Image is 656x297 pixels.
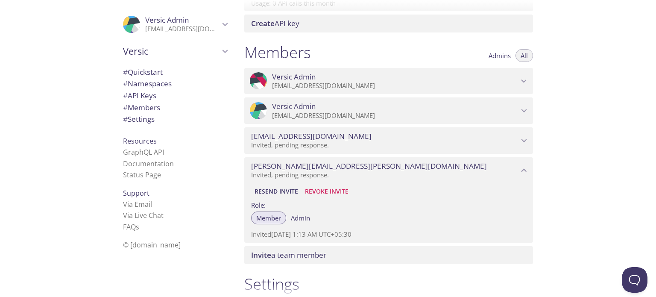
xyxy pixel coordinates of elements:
span: Versic Admin [272,102,316,111]
div: Versic [116,40,234,62]
span: # [123,67,128,77]
p: Invited, pending response. [251,171,518,179]
span: © [DOMAIN_NAME] [123,240,181,250]
span: Members [123,103,160,112]
h1: Members [244,43,311,62]
div: anuj@versic.tech [244,127,533,154]
iframe: Help Scout Beacon - Open [622,267,647,293]
div: Create API Key [244,15,533,32]
span: # [123,91,128,100]
span: s [136,222,139,232]
span: Versic [123,45,220,57]
p: [EMAIL_ADDRESS][DOMAIN_NAME] [145,25,220,33]
div: bhavya@versic.tech [244,157,533,184]
span: [EMAIL_ADDRESS][DOMAIN_NAME] [251,132,372,141]
div: Versic Admin [116,10,234,38]
span: Revoke Invite [305,186,348,197]
p: [EMAIL_ADDRESS][DOMAIN_NAME] [272,82,518,90]
p: [EMAIL_ADDRESS][DOMAIN_NAME] [272,112,518,120]
button: Admin [286,212,315,224]
span: Resend Invite [255,186,298,197]
button: Admins [483,49,516,62]
a: Status Page [123,170,161,179]
span: Versic Admin [145,15,189,25]
span: Resources [123,136,157,146]
div: Invite a team member [244,246,533,264]
span: Versic Admin [272,72,316,82]
div: Versic Admin [244,97,533,124]
a: GraphQL API [123,147,164,157]
span: API Keys [123,91,156,100]
div: Team Settings [116,113,234,125]
span: Quickstart [123,67,163,77]
span: # [123,114,128,124]
button: All [515,49,533,62]
span: Create [251,18,275,28]
span: Settings [123,114,155,124]
button: Revoke Invite [302,185,352,198]
label: Role: [251,198,526,211]
p: Invited, pending response. [251,141,518,150]
span: a team member [251,250,326,260]
div: Namespaces [116,78,234,90]
div: Versic Admin [244,68,533,94]
span: [PERSON_NAME][EMAIL_ADDRESS][PERSON_NAME][DOMAIN_NAME] [251,162,487,171]
p: Invited [DATE] 1:13 AM UTC+05:30 [251,230,526,239]
span: # [123,103,128,112]
a: Documentation [123,159,174,168]
button: Member [251,212,286,224]
span: Invite [251,250,271,260]
span: API key [251,18,299,28]
button: Resend Invite [251,185,302,198]
div: Quickstart [116,66,234,78]
span: # [123,79,128,88]
a: Via Email [123,200,152,209]
span: Namespaces [123,79,172,88]
span: Support [123,188,149,198]
a: FAQ [123,222,139,232]
div: Members [116,102,234,114]
h1: Settings [244,274,533,294]
div: API Keys [116,90,234,102]
a: Via Live Chat [123,211,164,220]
